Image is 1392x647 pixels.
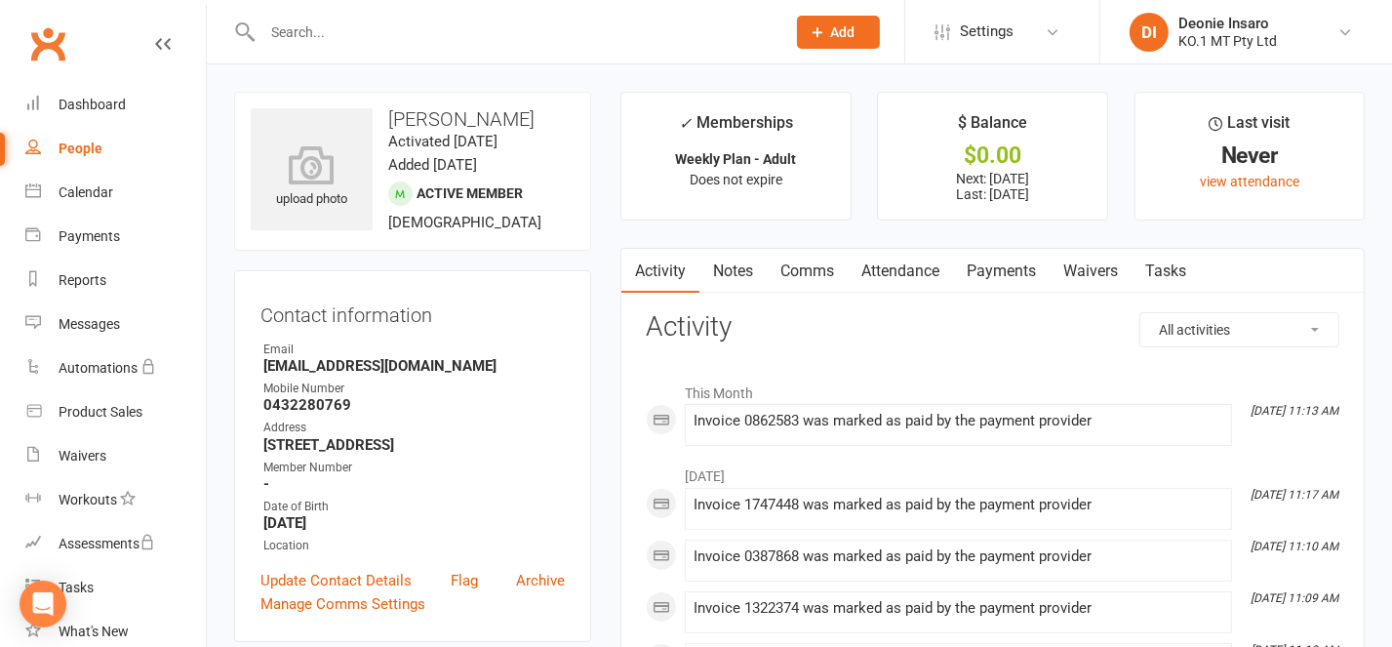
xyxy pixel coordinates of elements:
[59,316,120,332] div: Messages
[263,459,565,477] div: Member Number
[25,346,206,390] a: Automations
[59,624,129,639] div: What's New
[1178,32,1277,50] div: KO.1 MT Pty Ltd
[831,24,855,40] span: Add
[59,141,102,156] div: People
[263,498,565,516] div: Date of Birth
[25,83,206,127] a: Dashboard
[1153,145,1346,166] div: Never
[646,456,1339,487] li: [DATE]
[679,114,692,133] i: ✓
[699,249,767,294] a: Notes
[388,156,477,174] time: Added [DATE]
[1200,174,1299,189] a: view attendance
[25,478,206,522] a: Workouts
[25,434,206,478] a: Waivers
[895,171,1089,202] p: Next: [DATE] Last: [DATE]
[417,185,523,201] span: Active member
[388,214,541,231] span: [DEMOGRAPHIC_DATA]
[1251,488,1338,502] i: [DATE] 11:17 AM
[621,249,699,294] a: Activity
[251,108,575,130] h3: [PERSON_NAME]
[59,272,106,288] div: Reports
[1251,404,1338,418] i: [DATE] 11:13 AM
[451,569,478,592] a: Flag
[646,373,1339,404] li: This Month
[59,580,94,595] div: Tasks
[23,20,72,68] a: Clubworx
[263,357,565,375] strong: [EMAIL_ADDRESS][DOMAIN_NAME]
[960,10,1014,54] span: Settings
[59,228,120,244] div: Payments
[25,259,206,303] a: Reports
[958,110,1027,145] div: $ Balance
[263,396,565,414] strong: 0432280769
[59,536,155,551] div: Assessments
[646,312,1339,343] h3: Activity
[953,249,1050,294] a: Payments
[1130,13,1169,52] div: DI
[263,341,565,359] div: Email
[1209,110,1290,145] div: Last visit
[1251,591,1338,605] i: [DATE] 11:09 AM
[263,436,565,454] strong: [STREET_ADDRESS]
[797,16,880,49] button: Add
[59,448,106,464] div: Waivers
[694,413,1223,429] div: Invoice 0862583 was marked as paid by the payment provider
[59,492,117,507] div: Workouts
[260,297,565,326] h3: Contact information
[25,390,206,434] a: Product Sales
[263,380,565,398] div: Mobile Number
[20,581,66,627] div: Open Intercom Messenger
[59,360,138,376] div: Automations
[1132,249,1200,294] a: Tasks
[263,514,565,532] strong: [DATE]
[260,592,425,616] a: Manage Comms Settings
[1251,540,1338,553] i: [DATE] 11:10 AM
[25,566,206,610] a: Tasks
[25,127,206,171] a: People
[694,497,1223,513] div: Invoice 1747448 was marked as paid by the payment provider
[516,569,565,592] a: Archive
[25,522,206,566] a: Assessments
[690,172,782,187] span: Does not expire
[251,145,373,210] div: upload photo
[895,145,1089,166] div: $0.00
[694,600,1223,617] div: Invoice 1322374 was marked as paid by the payment provider
[59,184,113,200] div: Calendar
[263,475,565,493] strong: -
[848,249,953,294] a: Attendance
[257,19,772,46] input: Search...
[260,569,412,592] a: Update Contact Details
[25,215,206,259] a: Payments
[263,537,565,555] div: Location
[694,548,1223,565] div: Invoice 0387868 was marked as paid by the payment provider
[679,110,793,146] div: Memberships
[25,171,206,215] a: Calendar
[59,97,126,112] div: Dashboard
[263,419,565,437] div: Address
[388,133,497,150] time: Activated [DATE]
[767,249,848,294] a: Comms
[1178,15,1277,32] div: Deonie Insaro
[1050,249,1132,294] a: Waivers
[25,303,206,346] a: Messages
[676,151,797,167] strong: Weekly Plan - Adult
[59,404,142,420] div: Product Sales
